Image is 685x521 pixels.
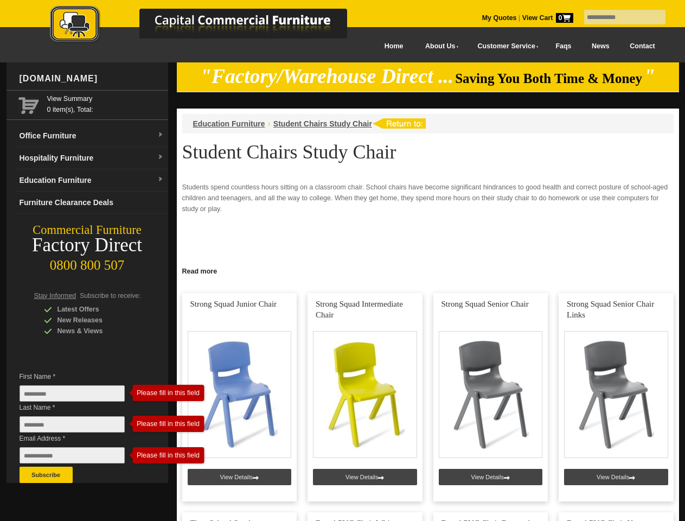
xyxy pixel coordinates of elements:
div: Factory Direct [7,238,168,253]
span: 0 [556,13,573,23]
div: New Releases [44,315,147,326]
img: dropdown [157,176,164,183]
a: Hospitality Furnituredropdown [15,147,168,169]
a: View Summary [47,93,164,104]
div: Please fill in this field [132,389,195,397]
img: dropdown [157,154,164,161]
a: About Us [413,34,465,59]
div: [DOMAIN_NAME] [15,62,168,95]
span: Stay Informed [34,292,76,300]
em: " [644,65,655,87]
span: 0 item(s), Total: [47,93,164,113]
a: Education Furniture [193,119,265,128]
p: Students spend countless hours sitting on a classroom chair. School chairs have become significan... [182,182,674,214]
div: News & Views [44,326,147,336]
a: News [581,34,619,59]
input: Last Name * [20,416,125,433]
a: Contact [619,34,665,59]
a: Faqs [546,34,582,59]
div: Latest Offers [44,304,147,315]
span: Subscribe to receive: [80,292,140,300]
span: Last Name * [20,402,141,413]
li: › [268,118,271,129]
div: Commercial Furniture [7,223,168,238]
a: My Quotes [482,14,517,22]
a: Customer Service [465,34,545,59]
span: Saving You Both Time & Money [455,71,642,86]
a: Furniture Clearance Deals [15,192,168,214]
img: dropdown [157,132,164,138]
div: 0800 800 507 [7,252,168,273]
div: Please fill in this field [132,420,195,428]
h1: Student Chairs Study Chair [182,142,674,162]
img: return to [372,118,426,129]
a: Capital Commercial Furniture Logo [20,5,400,48]
a: View Cart0 [520,14,573,22]
span: Email Address * [20,433,141,444]
button: Subscribe [20,467,73,483]
strong: View Cart [522,14,573,22]
input: First Name * [20,385,125,402]
a: Office Furnituredropdown [15,125,168,147]
div: Please fill in this field [132,452,195,459]
input: Email Address * [20,447,125,463]
span: First Name * [20,371,141,382]
a: Education Furnituredropdown [15,169,168,192]
a: Click to read more [177,263,679,277]
img: Capital Commercial Furniture Logo [20,5,400,45]
a: Student Chairs Study Chair [273,119,372,128]
em: "Factory/Warehouse Direct ... [200,65,453,87]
